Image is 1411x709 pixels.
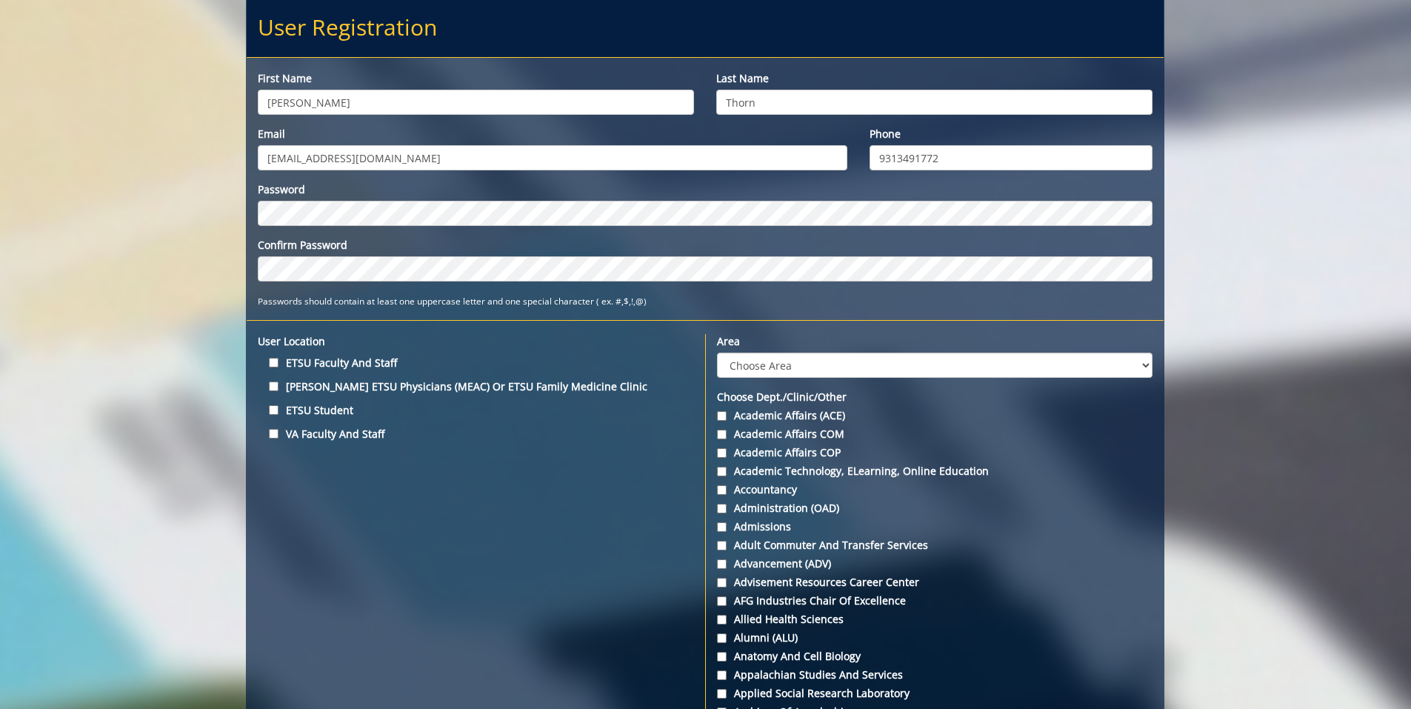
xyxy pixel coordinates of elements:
[717,427,1153,442] label: Academic Affairs COM
[258,182,1153,197] label: Password
[258,353,694,373] label: ETSU Faculty and Staff
[258,376,694,396] label: [PERSON_NAME] ETSU Physicians (MEAC) or ETSU Family Medicine Clinic
[717,519,1153,534] label: Admissions
[717,501,1153,516] label: Administration (OAD)
[258,295,647,307] small: Passwords should contain at least one uppercase letter and one special character ( ex. #,$,!,@)
[717,538,1153,553] label: Adult Commuter and Transfer Services
[717,408,1153,423] label: Academic Affairs (ACE)
[717,556,1153,571] label: Advancement (ADV)
[717,482,1153,497] label: Accountancy
[717,668,1153,682] label: Appalachian Studies and Services
[258,71,694,86] label: First name
[717,445,1153,460] label: Academic Affairs COP
[716,71,1153,86] label: Last name
[258,238,1153,253] label: Confirm Password
[717,593,1153,608] label: AFG Industries Chair of Excellence
[258,127,847,142] label: Email
[717,575,1153,590] label: Advisement Resources Career Center
[258,400,694,420] label: ETSU Student
[717,612,1153,627] label: Allied Health Sciences
[870,127,1153,142] label: Phone
[717,649,1153,664] label: Anatomy and Cell Biology
[717,686,1153,701] label: Applied Social Research Laboratory
[717,334,1153,349] label: Area
[717,390,1153,405] label: Choose Dept./Clinic/Other
[258,424,694,444] label: VA Faculty and Staff
[717,464,1153,479] label: Academic Technology, eLearning, Online Education
[258,334,694,349] label: User location
[717,630,1153,645] label: Alumni (ALU)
